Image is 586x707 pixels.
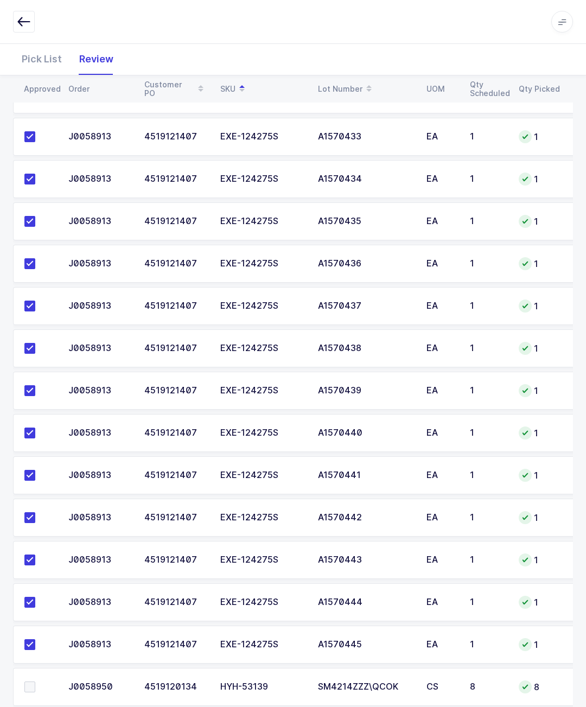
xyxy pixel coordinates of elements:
[144,386,207,396] div: 4519121407
[470,216,506,226] div: 1
[144,301,207,311] div: 4519121407
[220,132,305,142] div: EXE-124275S
[470,301,506,311] div: 1
[426,259,457,269] div: EA
[519,680,560,693] div: 8
[470,259,506,269] div: 1
[68,85,131,93] div: Order
[426,640,457,649] div: EA
[68,597,131,607] div: J0058913
[318,470,413,480] div: A1570441
[426,513,457,523] div: EA
[426,216,457,226] div: EA
[68,470,131,480] div: J0058913
[144,428,207,438] div: 4519121407
[426,470,457,480] div: EA
[519,215,560,228] div: 1
[470,428,506,438] div: 1
[519,257,560,270] div: 1
[144,80,207,98] div: Customer PO
[144,470,207,480] div: 4519121407
[68,216,131,226] div: J0058913
[144,682,207,692] div: 4519120134
[519,85,560,93] div: Qty Picked
[426,174,457,184] div: EA
[220,428,305,438] div: EXE-124275S
[220,259,305,269] div: EXE-124275S
[68,259,131,269] div: J0058913
[519,426,560,440] div: 1
[519,553,560,566] div: 1
[68,682,131,692] div: J0058950
[519,384,560,397] div: 1
[220,301,305,311] div: EXE-124275S
[470,386,506,396] div: 1
[426,132,457,142] div: EA
[426,597,457,607] div: EA
[470,682,506,692] div: 8
[318,428,413,438] div: A1570440
[13,43,71,75] div: Pick List
[470,343,506,353] div: 1
[519,469,560,482] div: 1
[318,682,413,692] div: SM4214ZZZ\QCOK
[470,174,506,184] div: 1
[470,80,506,98] div: Qty Scheduled
[144,640,207,649] div: 4519121407
[426,85,457,93] div: UOM
[318,259,413,269] div: A1570436
[470,555,506,565] div: 1
[68,343,131,353] div: J0058913
[144,597,207,607] div: 4519121407
[470,132,506,142] div: 1
[144,132,207,142] div: 4519121407
[318,597,413,607] div: A1570444
[220,682,305,692] div: HYH-53139
[144,555,207,565] div: 4519121407
[318,132,413,142] div: A1570433
[68,174,131,184] div: J0058913
[318,343,413,353] div: A1570438
[144,216,207,226] div: 4519121407
[144,174,207,184] div: 4519121407
[470,470,506,480] div: 1
[426,301,457,311] div: EA
[426,682,457,692] div: CS
[144,343,207,353] div: 4519121407
[519,130,560,143] div: 1
[318,640,413,649] div: A1570445
[220,343,305,353] div: EXE-124275S
[426,555,457,565] div: EA
[68,640,131,649] div: J0058913
[519,638,560,651] div: 1
[426,428,457,438] div: EA
[318,174,413,184] div: A1570434
[220,386,305,396] div: EXE-124275S
[318,555,413,565] div: A1570443
[470,597,506,607] div: 1
[220,174,305,184] div: EXE-124275S
[220,555,305,565] div: EXE-124275S
[220,513,305,523] div: EXE-124275S
[220,640,305,649] div: EXE-124275S
[220,80,305,98] div: SKU
[220,216,305,226] div: EXE-124275S
[220,597,305,607] div: EXE-124275S
[318,216,413,226] div: A1570435
[519,173,560,186] div: 1
[68,428,131,438] div: J0058913
[68,301,131,311] div: J0058913
[318,80,413,98] div: Lot Number
[318,301,413,311] div: A1570437
[519,596,560,609] div: 1
[68,132,131,142] div: J0058913
[68,386,131,396] div: J0058913
[220,470,305,480] div: EXE-124275S
[24,85,55,93] div: Approved
[470,513,506,523] div: 1
[426,386,457,396] div: EA
[318,386,413,396] div: A1570439
[144,259,207,269] div: 4519121407
[470,640,506,649] div: 1
[519,300,560,313] div: 1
